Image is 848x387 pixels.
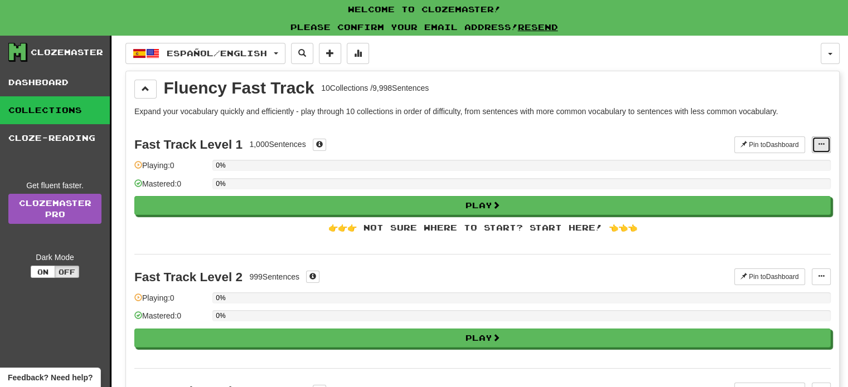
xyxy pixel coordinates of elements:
[249,271,299,282] div: 999 Sentences
[134,138,243,151] div: Fast Track Level 1
[134,292,207,311] div: Playing: 0
[321,82,429,94] div: 10 Collections / 9,998 Sentences
[134,106,831,117] p: Expand your vocabulary quickly and efficiently - play through 10 collections in order of difficul...
[167,48,267,58] span: Español / English
[134,310,207,329] div: Mastered: 0
[134,196,831,215] button: Play
[55,266,79,278] button: Off
[134,329,831,347] button: Play
[249,139,306,150] div: 1,000 Sentences
[134,160,207,178] div: Playing: 0
[134,222,831,233] div: 👉👉👉 Not sure where to start? Start here! 👈👈👈
[8,194,101,224] a: ClozemasterPro
[134,178,207,197] div: Mastered: 0
[518,22,558,32] a: Resend
[8,372,93,383] span: Open feedback widget
[164,80,314,96] div: Fluency Fast Track
[347,43,369,64] button: More stats
[291,43,313,64] button: Search sentences
[734,136,805,153] button: Pin toDashboard
[734,268,805,285] button: Pin toDashboard
[8,252,101,263] div: Dark Mode
[31,266,55,278] button: On
[319,43,341,64] button: Add sentence to collection
[8,180,101,191] div: Get fluent faster.
[134,270,243,284] div: Fast Track Level 2
[125,43,285,64] button: Español/English
[31,47,103,58] div: Clozemaster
